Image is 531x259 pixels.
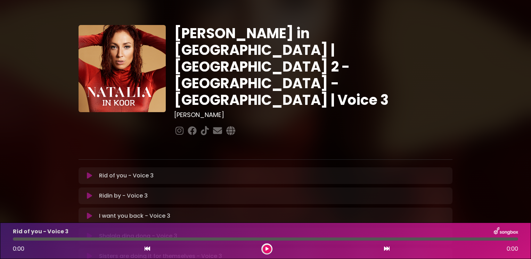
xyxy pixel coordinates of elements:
[13,227,68,236] p: Rid of you - Voice 3
[99,192,148,200] p: Ridin by - Voice 3
[494,227,518,236] img: songbox-logo-white.png
[174,25,452,108] h1: [PERSON_NAME] in [GEOGRAPHIC_DATA] | [GEOGRAPHIC_DATA] 2 - [GEOGRAPHIC_DATA] - [GEOGRAPHIC_DATA] ...
[174,111,452,119] h3: [PERSON_NAME]
[507,245,518,253] span: 0:00
[99,172,154,180] p: Rid of you - Voice 3
[79,25,166,112] img: YTVS25JmS9CLUqXqkEhs
[13,245,24,253] span: 0:00
[99,212,170,220] p: I want you back - Voice 3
